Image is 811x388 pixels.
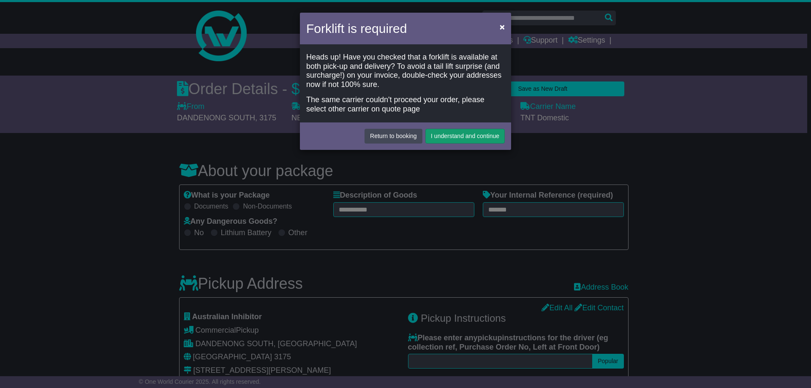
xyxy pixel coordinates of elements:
button: Close [495,18,509,35]
div: The same carrier couldn't proceed your order, please select other carrier on quote page [306,95,505,114]
div: Heads up! Have you checked that a forklift is available at both pick-up and delivery? To avoid a ... [306,53,505,89]
h4: Forklift is required [306,19,407,38]
button: I understand and continue [425,129,505,144]
span: × [500,22,505,32]
button: Return to booking [365,129,422,144]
